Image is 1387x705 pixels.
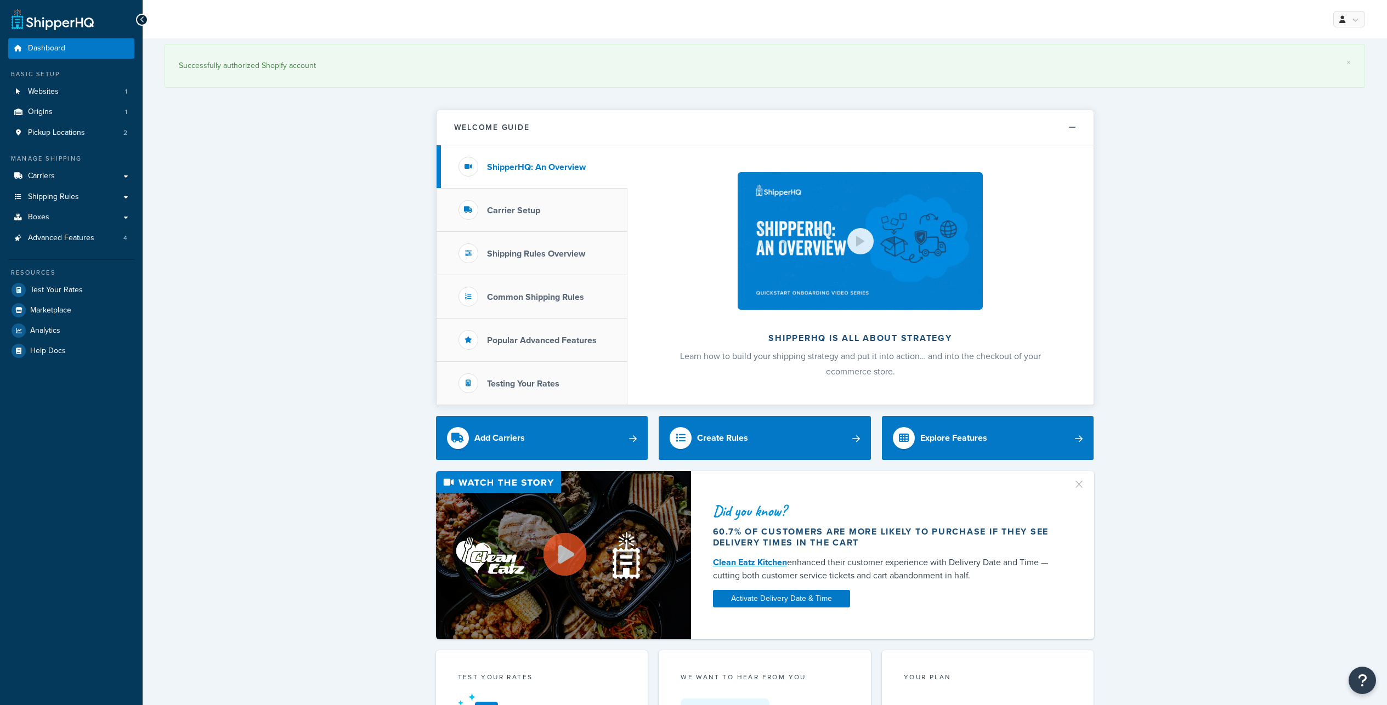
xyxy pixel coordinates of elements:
h3: Testing Your Rates [487,379,559,389]
div: Your Plan [904,672,1072,685]
button: Welcome Guide [437,110,1094,145]
img: ShipperHQ is all about strategy [738,172,982,310]
span: Pickup Locations [28,128,85,138]
a: Websites1 [8,82,134,102]
div: enhanced their customer experience with Delivery Date and Time — cutting both customer service ti... [713,556,1060,582]
span: Test Your Rates [30,286,83,295]
span: Boxes [28,213,49,222]
span: Dashboard [28,44,65,53]
h3: Shipping Rules Overview [487,249,585,259]
span: Carriers [28,172,55,181]
h3: Carrier Setup [487,206,540,215]
a: Activate Delivery Date & Time [713,590,850,607]
a: Advanced Features4 [8,228,134,248]
div: Successfully authorized Shopify account [179,58,1351,73]
span: 2 [123,128,127,138]
div: Resources [8,268,134,277]
span: Learn how to build your shipping strategy and put it into action… and into the checkout of your e... [680,350,1041,378]
div: 60.7% of customers are more likely to purchase if they see delivery times in the cart [713,526,1060,548]
h3: Popular Advanced Features [487,336,597,345]
a: Boxes [8,207,134,228]
span: Marketplace [30,306,71,315]
a: Carriers [8,166,134,186]
span: Websites [28,87,59,96]
a: Origins1 [8,102,134,122]
span: Analytics [30,326,60,336]
li: Advanced Features [8,228,134,248]
div: Manage Shipping [8,154,134,163]
div: Explore Features [920,430,987,446]
div: Did you know? [713,503,1060,519]
img: Video thumbnail [436,471,691,639]
a: Test Your Rates [8,280,134,300]
span: 4 [123,234,127,243]
a: Help Docs [8,341,134,361]
button: Open Resource Center [1349,667,1376,694]
a: × [1346,58,1351,67]
h3: Common Shipping Rules [487,292,584,302]
span: Help Docs [30,346,66,356]
a: Pickup Locations2 [8,123,134,143]
a: Shipping Rules [8,187,134,207]
a: Dashboard [8,38,134,59]
div: Basic Setup [8,70,134,79]
span: Origins [28,107,53,117]
a: Marketplace [8,300,134,320]
a: Clean Eatz Kitchen [713,556,787,568]
h3: ShipperHQ: An Overview [487,162,586,172]
a: Add Carriers [436,416,648,460]
li: Origins [8,102,134,122]
span: 1 [125,87,127,96]
div: Test your rates [458,672,626,685]
span: 1 [125,107,127,117]
div: Add Carriers [474,430,525,446]
li: Websites [8,82,134,102]
li: Pickup Locations [8,123,134,143]
span: Advanced Features [28,234,94,243]
h2: Welcome Guide [454,123,530,132]
div: Create Rules [697,430,748,446]
a: Explore Features [882,416,1094,460]
p: we want to hear from you [681,672,849,682]
h2: ShipperHQ is all about strategy [656,333,1065,343]
a: Create Rules [659,416,871,460]
a: Analytics [8,321,134,340]
span: Shipping Rules [28,192,79,202]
